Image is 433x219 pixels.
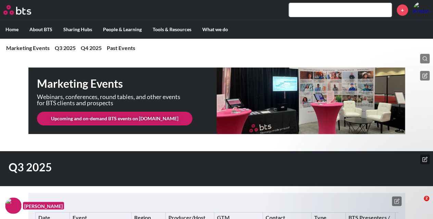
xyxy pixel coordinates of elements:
[6,45,50,51] a: Marketing Events
[81,45,102,51] a: Q4 2025
[420,71,430,81] button: Edit hero
[296,153,433,200] iframe: Intercom notifications message
[55,45,76,51] a: Q3 2025
[23,202,64,210] figcaption: [PERSON_NAME]
[98,21,147,38] label: People & Learning
[24,21,58,38] label: About BTS
[147,21,197,38] label: Tools & Resources
[37,112,192,125] a: Upcoming and on-demand BTS events on [DOMAIN_NAME]
[37,94,181,106] p: Webinars, conferences, round tables, and other events for BTS clients and prospects
[392,196,402,206] button: Edit text box
[3,5,44,15] a: Go home
[413,2,430,18] a: Profile
[37,76,217,92] h1: Marketing Events
[424,196,429,201] span: 2
[397,4,408,16] a: +
[5,197,22,214] img: F
[410,196,426,212] iframe: Intercom live chat
[3,5,31,15] img: BTS Logo
[107,45,135,51] a: Past Events
[197,21,233,38] label: What we do
[413,2,430,18] img: Kristine Shook
[9,160,300,175] h1: Q3 2025
[58,21,98,38] label: Sharing Hubs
